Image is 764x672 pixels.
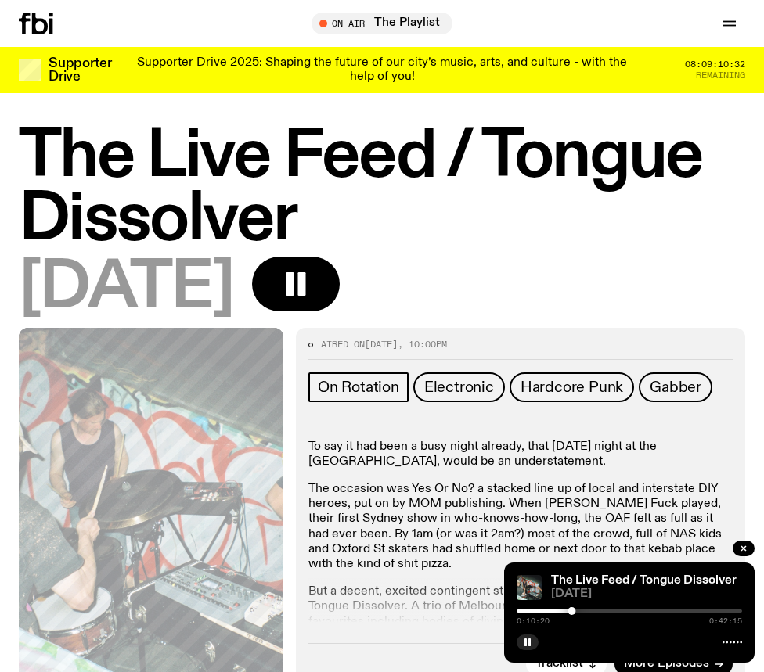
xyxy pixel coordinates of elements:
span: [DATE] [365,338,398,350]
p: Supporter Drive 2025: Shaping the future of our city’s music, arts, and culture - with the help o... [132,56,632,84]
span: Aired on [321,338,365,350]
a: Hardcore Punk [510,372,634,402]
p: The occasion was Yes Or No? a stacked line up of local and interstate DIY heroes, put on by MOM p... [308,482,733,572]
span: Hardcore Punk [521,379,623,396]
img: Tongue Dissolver playing live [517,575,542,600]
span: 0:10:20 [517,617,550,625]
span: [DATE] [19,257,233,320]
span: On Rotation [318,379,399,396]
span: Tracklist [535,658,583,670]
h1: The Live Feed / Tongue Dissolver [19,125,745,252]
a: Gabber [639,372,712,402]
a: On Rotation [308,372,409,402]
span: Remaining [696,71,745,80]
span: Gabber [650,379,701,396]
p: To say it had been a busy night already, that [DATE] night at the [GEOGRAPHIC_DATA], would be an ... [308,440,733,469]
h3: Supporter Drive [49,57,111,84]
a: Electronic [413,372,505,402]
span: 08:09:10:32 [685,60,745,69]
span: [DATE] [551,588,742,600]
button: On AirThe Playlist [312,13,452,34]
span: More Episodes [624,658,709,670]
span: 0:42:15 [709,617,742,625]
a: The Live Feed / Tongue Dissolver [551,574,737,587]
span: Electronic [424,379,494,396]
span: , 10:00pm [398,338,447,350]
